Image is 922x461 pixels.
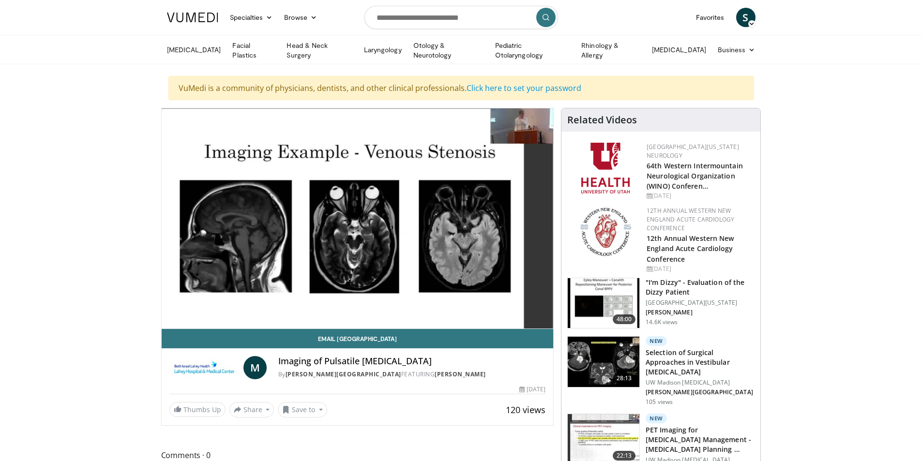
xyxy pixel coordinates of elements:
a: [PERSON_NAME][GEOGRAPHIC_DATA] [286,370,401,378]
div: [DATE] [519,385,545,394]
a: Rhinology & Allergy [575,41,646,60]
span: 22:13 [613,451,636,461]
a: [MEDICAL_DATA] [161,40,227,59]
span: 28:13 [613,373,636,383]
a: Specialties [224,8,279,27]
img: 0954f259-7907-4053-a817-32a96463ecc8.png.150x105_q85_autocrop_double_scale_upscale_version-0.2.png [579,207,633,257]
img: f6362829-b0a3-407d-a044-59546adfd345.png.150x105_q85_autocrop_double_scale_upscale_version-0.2.png [581,143,630,193]
a: Click here to set your password [467,83,581,93]
input: Search topics, interventions [364,6,558,29]
a: Business [712,40,761,59]
a: S [736,8,756,27]
img: 95682de8-e5df-4f0b-b2ef-b28e4a24467c.150x105_q85_crop-smart_upscale.jpg [568,337,639,387]
a: Laryngology [358,40,408,59]
a: Browse [278,8,323,27]
div: VuMedi is a community of physicians, dentists, and other clinical professionals. [168,76,754,100]
div: By FEATURING [278,370,545,379]
a: Otology & Neurotology [408,41,489,60]
div: [DATE] [647,192,753,200]
span: 48:00 [613,314,636,324]
img: 5373e1fe-18ae-47e7-ad82-0c604b173657.150x105_q85_crop-smart_upscale.jpg [568,278,639,328]
p: New [646,414,667,423]
p: 14.6K views [646,318,678,326]
a: Pediatric Otolaryngology [489,41,575,60]
a: 48:00 "I'm Dizzy" - Evaluation of the Dizzy Patient [GEOGRAPHIC_DATA][US_STATE] [PERSON_NAME] 14.... [567,278,755,329]
button: Share [229,402,274,417]
a: [PERSON_NAME] [435,370,486,378]
a: Thumbs Up [169,402,226,417]
p: [PERSON_NAME][GEOGRAPHIC_DATA] [646,388,755,396]
p: New [646,336,667,346]
a: M [243,356,267,379]
a: Facial Plastics [227,41,281,60]
p: UW Madison [MEDICAL_DATA] [646,379,755,387]
span: 120 views [506,404,545,416]
a: 12th Annual Western New England Acute Cardiology Conference [647,207,734,232]
h3: Selection of Surgical Approaches in Vestibular [MEDICAL_DATA] [646,348,755,377]
img: VuMedi Logo [167,13,218,22]
h4: Related Videos [567,114,637,126]
button: Save to [278,402,327,417]
img: Lahey Hospital & Medical Center [169,356,240,379]
a: 64th Western Intermountain Neurological Organization (WINO) Conferen… [647,161,743,191]
p: 105 views [646,398,673,406]
a: [GEOGRAPHIC_DATA][US_STATE] Neurology [647,143,739,160]
a: 12th Annual Western New England Acute Cardiology Conference [647,234,734,263]
p: [PERSON_NAME] [646,309,755,316]
a: 28:13 New Selection of Surgical Approaches in Vestibular [MEDICAL_DATA] UW Madison [MEDICAL_DATA]... [567,336,755,406]
h3: "I'm Dizzy" - Evaluation of the Dizzy Patient [646,278,755,297]
video-js: Video Player [162,108,554,329]
a: [MEDICAL_DATA] [646,40,712,59]
a: Email [GEOGRAPHIC_DATA] [162,329,554,348]
p: [GEOGRAPHIC_DATA][US_STATE] [646,299,755,307]
a: Favorites [690,8,730,27]
a: Head & Neck Surgery [281,41,358,60]
h3: PET Imaging for [MEDICAL_DATA] Management - [MEDICAL_DATA] Planning … [646,425,755,454]
div: [DATE] [647,265,753,273]
h4: Imaging of Pulsatile [MEDICAL_DATA] [278,356,545,367]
